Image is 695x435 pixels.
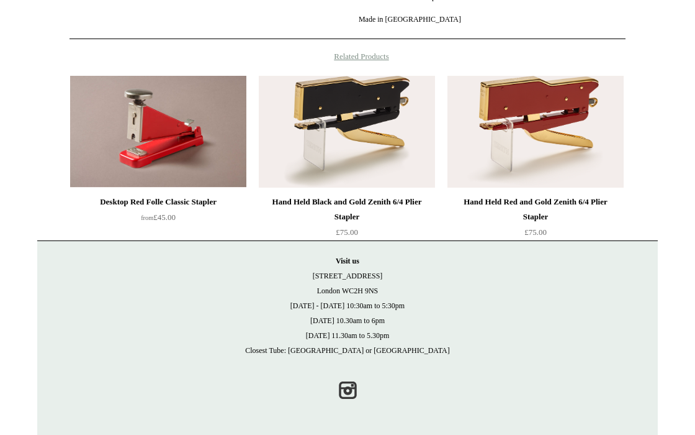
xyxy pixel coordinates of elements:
[447,195,624,245] a: Hand Held Red and Gold Zenith 6/4 Plier Stapler £75.00
[50,254,645,358] p: [STREET_ADDRESS] London WC2H 9NS [DATE] - [DATE] 10:30am to 5:30pm [DATE] 10.30am to 6pm [DATE] 1...
[259,195,435,245] a: Hand Held Black and Gold Zenith 6/4 Plier Stapler £75.00
[451,195,621,224] div: Hand Held Red and Gold Zenith 6/4 Plier Stapler
[262,195,432,224] div: Hand Held Black and Gold Zenith 6/4 Plier Stapler
[447,76,624,188] a: Hand Held Red and Gold Zenith 6/4 Plier Stapler Hand Held Red and Gold Zenith 6/4 Plier Stapler
[141,213,176,222] span: £45.00
[141,214,153,221] span: from
[259,76,435,188] img: Hand Held Black and Gold Zenith 6/4 Plier Stapler
[259,76,435,188] a: Hand Held Black and Gold Zenith 6/4 Plier Stapler Hand Held Black and Gold Zenith 6/4 Plier Stapler
[70,76,246,188] a: Desktop Red Folle Classic Stapler Desktop Red Folle Classic Stapler
[70,195,246,245] a: Desktop Red Folle Classic Stapler from£45.00
[73,195,243,209] div: Desktop Red Folle Classic Stapler
[524,227,547,237] span: £75.00
[447,76,624,188] img: Hand Held Red and Gold Zenith 6/4 Plier Stapler
[37,52,658,62] h4: Related Products
[336,257,359,265] strong: Visit us
[70,76,246,188] img: Desktop Red Folle Classic Stapler
[334,377,361,404] a: Instagram
[336,227,358,237] span: £75.00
